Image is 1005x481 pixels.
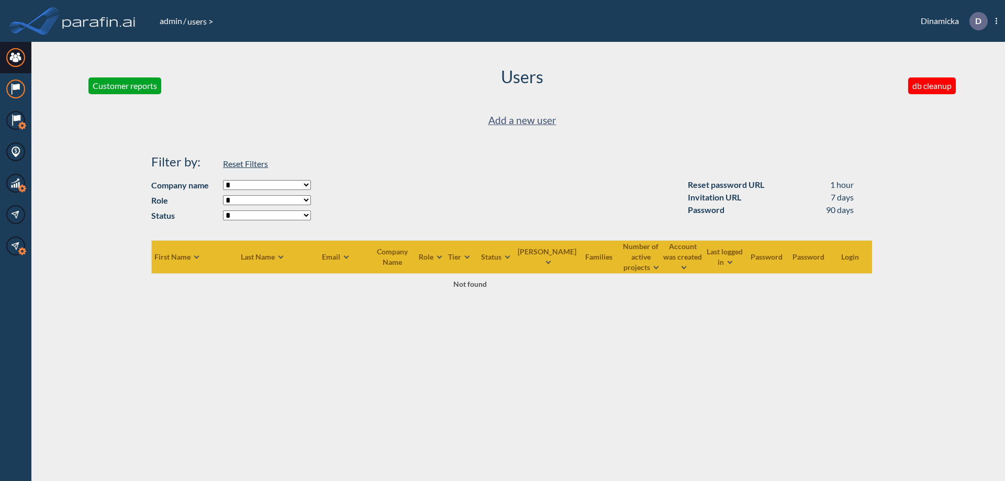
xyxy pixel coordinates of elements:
[705,240,746,273] th: Last logged in
[826,204,854,216] div: 90 days
[159,16,183,26] a: admin
[151,154,218,170] h4: Filter by:
[60,10,138,31] img: logo
[475,240,517,273] th: Status
[688,178,764,191] div: Reset password URL
[908,77,956,94] button: db cleanup
[368,240,418,273] th: Company Name
[303,240,368,273] th: Email
[151,273,788,294] td: Not found
[621,240,663,273] th: Number of active projects
[663,240,705,273] th: Account was created
[579,240,621,273] th: Families
[831,191,854,204] div: 7 days
[223,159,268,169] span: Reset Filters
[517,240,579,273] th: [PERSON_NAME]
[151,194,218,207] strong: Role
[88,77,161,94] button: Customer reports
[905,12,997,30] div: Dinamicka
[788,240,830,273] th: Password
[746,240,788,273] th: Password
[688,204,724,216] div: Password
[975,16,981,26] p: D
[240,240,303,273] th: Last Name
[151,209,218,222] strong: Status
[186,16,214,26] span: users >
[159,15,186,27] li: /
[488,112,556,129] a: Add a new user
[688,191,741,204] div: Invitation URL
[444,240,475,273] th: Tier
[151,179,218,192] strong: Company name
[830,240,872,273] th: Login
[830,178,854,191] div: 1 hour
[418,240,444,273] th: Role
[151,240,240,273] th: First Name
[501,67,543,87] h2: Users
